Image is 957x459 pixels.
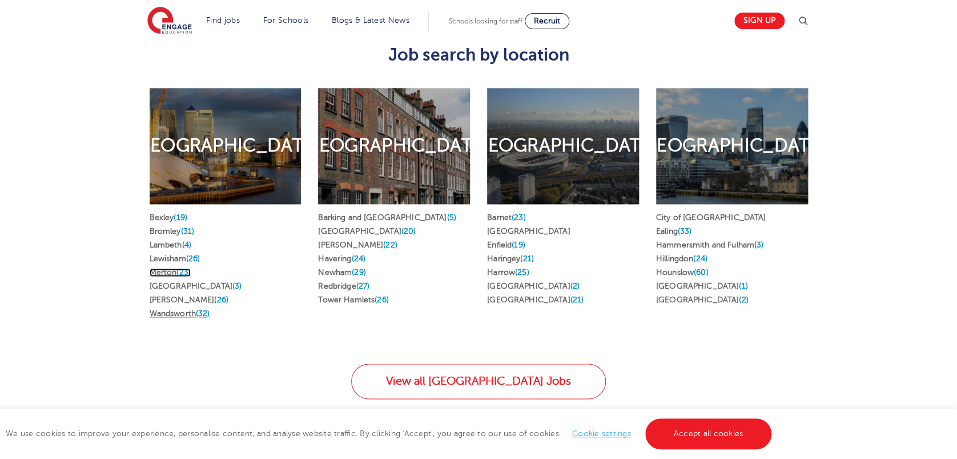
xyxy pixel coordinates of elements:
span: We use cookies to improve your experience, personalise content, and analyse website traffic. By c... [6,429,774,438]
h2: [GEOGRAPHIC_DATA] [469,134,657,158]
h2: [GEOGRAPHIC_DATA] [300,134,488,158]
span: (24) [693,254,707,263]
a: City of [GEOGRAPHIC_DATA] [656,213,766,222]
span: (3) [754,241,763,249]
a: Lewisham(26) [150,254,200,263]
a: Find jobs [206,16,240,25]
img: Engage Education [147,7,192,35]
a: [PERSON_NAME](22) [318,241,397,249]
span: (26) [214,296,228,304]
span: (21) [520,254,534,263]
a: [GEOGRAPHIC_DATA](3) [150,282,242,290]
span: (1) [739,282,747,290]
a: For Schools [263,16,308,25]
a: Havering(24) [318,254,365,263]
span: (29) [352,268,366,277]
a: Barnet(23) [487,213,525,222]
a: Barking and [GEOGRAPHIC_DATA](5) [318,213,456,222]
a: View all [GEOGRAPHIC_DATA] Jobs [351,364,606,399]
a: Blogs & Latest News [332,16,409,25]
span: (27) [356,282,370,290]
a: Tower Hamlets(26) [318,296,388,304]
span: (31) [181,227,195,236]
a: [GEOGRAPHIC_DATA](20) [318,227,416,236]
span: (60) [694,268,709,277]
span: (23) [176,268,191,277]
span: (3) [232,282,242,290]
a: Haringey(21) [487,254,534,263]
a: Redbridge(27) [318,282,369,290]
span: (4) [182,241,191,249]
a: Bromley(31) [150,227,195,236]
span: (19) [174,213,187,222]
span: (26) [375,296,389,304]
a: Hammersmith and Fulham(3) [656,241,764,249]
span: (23) [512,213,526,222]
a: Harrow(25) [487,268,529,277]
a: [GEOGRAPHIC_DATA](21) [487,296,584,304]
a: [GEOGRAPHIC_DATA](2) [656,296,749,304]
span: (21) [570,296,584,304]
span: (22) [383,241,397,249]
a: Wandsworth(32) [150,309,210,318]
span: (5) [447,213,456,222]
span: (26) [186,254,200,263]
span: (2) [739,296,748,304]
span: (32) [196,309,210,318]
a: Bexley(19) [150,213,187,222]
a: Lambeth(4) [150,241,191,249]
h2: [GEOGRAPHIC_DATA] [637,134,826,158]
a: [GEOGRAPHIC_DATA](1) [656,282,748,290]
a: Accept all cookies [645,418,772,449]
span: (25) [515,268,529,277]
a: Recruit [525,13,569,29]
a: [PERSON_NAME](26) [150,296,228,304]
h2: [GEOGRAPHIC_DATA] [131,134,319,158]
a: Cookie settings [572,429,631,438]
span: (2) [570,282,579,290]
a: Merton(23) [150,268,191,277]
span: (24) [351,254,365,263]
a: Sign up [734,13,785,29]
span: Recruit [534,17,560,25]
span: Schools looking for staff [449,17,522,25]
a: Ealing(33) [656,227,691,236]
a: [GEOGRAPHIC_DATA] [487,227,570,236]
a: Hounslow(60) [656,268,709,277]
span: (19) [512,241,525,249]
a: Enfield(19) [487,241,525,249]
h3: Job search by location [141,45,817,65]
span: (33) [678,227,692,236]
a: [GEOGRAPHIC_DATA](2) [487,282,580,290]
a: Newham(29) [318,268,365,277]
a: Hillingdon(24) [656,254,707,263]
span: (20) [401,227,416,236]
